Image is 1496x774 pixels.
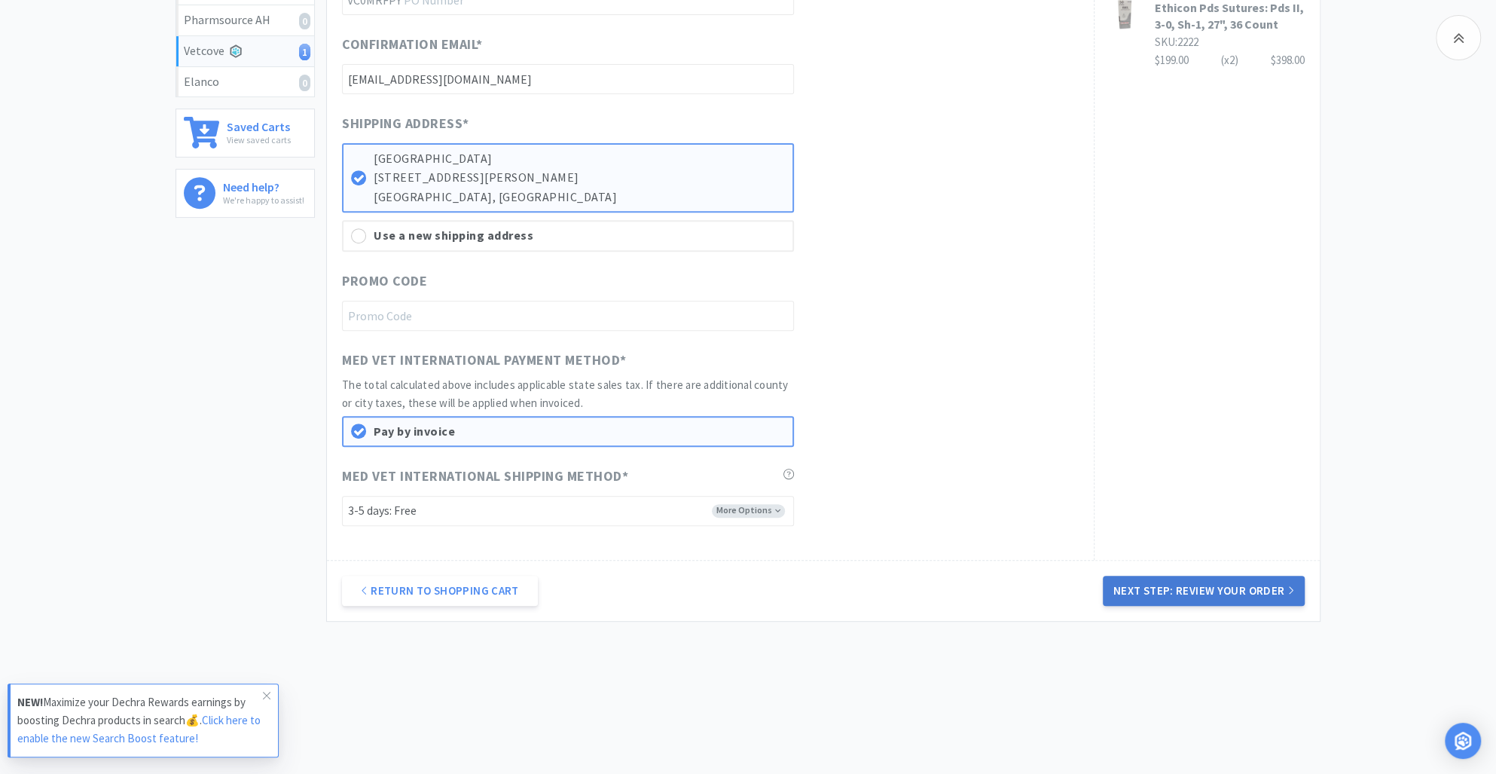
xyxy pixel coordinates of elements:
[227,117,291,133] h6: Saved Carts
[17,693,263,748] p: Maximize your Dechra Rewards earnings by boosting Dechra products in search💰.
[176,36,314,67] a: Vetcove1
[1221,51,1238,69] div: (x 2 )
[1271,51,1305,69] div: $398.00
[342,34,483,56] span: Confirmation Email *
[299,13,310,29] i: 0
[299,44,310,60] i: 1
[374,168,785,188] p: [STREET_ADDRESS][PERSON_NAME]
[342,64,794,94] input: Confirmation Email
[176,67,314,97] a: Elanco0
[342,466,628,488] span: Med Vet International Shipping Method *
[223,177,304,193] h6: Need help?
[184,72,307,92] div: Elanco
[223,193,304,207] p: We're happy to assist!
[1155,35,1198,49] span: SKU: 2222
[184,11,307,30] div: Pharmsource AH
[374,226,785,246] div: Use a new shipping address
[342,271,427,292] span: Promo Code
[176,5,314,36] a: Pharmsource AH0
[17,695,43,709] strong: NEW!
[1103,576,1305,606] button: Next Step: Review Your Order
[1155,51,1305,69] div: $199.00
[1445,723,1481,759] div: Open Intercom Messenger
[342,113,469,135] span: Shipping Address *
[374,149,785,169] p: [GEOGRAPHIC_DATA]
[374,188,785,207] p: [GEOGRAPHIC_DATA], [GEOGRAPHIC_DATA]
[299,75,310,91] i: 0
[342,576,538,606] a: Return to Shopping Cart
[184,41,307,61] div: Vetcove
[342,350,627,372] span: Med Vet International Payment Method *
[342,301,794,331] input: Promo Code
[342,378,789,410] span: The total calculated above includes applicable state sales tax. If there are additional county or...
[176,109,315,158] a: Saved CartsView saved carts
[227,133,291,147] p: View saved carts
[374,422,785,442] div: Pay by invoice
